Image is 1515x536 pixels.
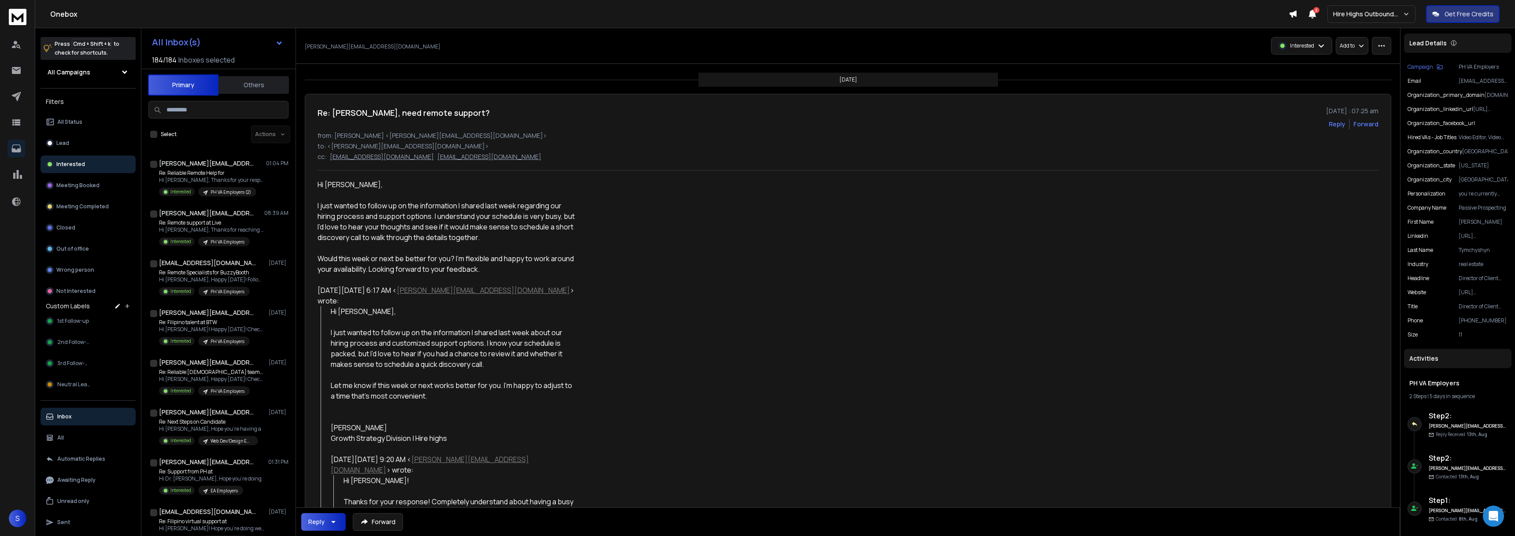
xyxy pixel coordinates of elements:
[41,240,136,258] button: Out of office
[41,471,136,489] button: Awaiting Reply
[57,519,70,526] p: Sent
[46,302,90,311] h3: Custom Labels
[331,306,575,317] div: Hi [PERSON_NAME],
[269,409,288,416] p: [DATE]
[41,282,136,300] button: Not Interested
[159,177,265,184] p: Hi [PERSON_NAME], Thanks for your response!
[1326,107,1378,115] p: [DATE] : 07:25 am
[57,455,105,462] p: Automatic Replies
[56,245,89,252] p: Out of office
[1429,453,1506,463] h6: Step 2 :
[159,468,262,475] p: Re: Support from PH at
[1404,349,1511,368] div: Activities
[1459,317,1508,324] p: [PHONE_NUMBER]
[1408,204,1446,211] p: Company Name
[269,359,288,366] p: [DATE]
[1473,106,1508,113] p: [URL][DOMAIN_NAME]
[1426,5,1500,23] button: Get Free Credits
[41,450,136,468] button: Automatic Replies
[152,55,177,65] span: 184 / 184
[1408,148,1462,155] p: organization_country
[1459,289,1508,296] p: [URL][DOMAIN_NAME]
[264,210,288,217] p: 08:39 AM
[1459,78,1508,85] p: [EMAIL_ADDRESS][DOMAIN_NAME]
[318,179,575,190] div: Hi [PERSON_NAME],
[1459,218,1508,225] p: [PERSON_NAME]
[159,525,265,532] p: Hi [PERSON_NAME]! Hope you're doing well.
[1290,42,1314,49] p: Interested
[1429,507,1506,514] h6: [PERSON_NAME][EMAIL_ADDRESS][DOMAIN_NAME]
[1408,134,1456,141] p: hired VAs - job titles
[56,224,75,231] p: Closed
[159,418,261,425] p: Re: Next Steps on Candidate
[318,200,575,243] div: I just wanted to follow up on the information I shared last week regarding our hiring process and...
[41,134,136,152] button: Lead
[1408,218,1434,225] p: First Name
[57,318,89,325] span: 1st Follow-up
[159,219,265,226] p: Re: Remote support at Live
[1445,10,1493,18] p: Get Free Credits
[1408,331,1418,338] p: size
[57,339,93,346] span: 2nd Follow-up
[1409,393,1506,400] div: |
[159,458,256,466] h1: [PERSON_NAME][EMAIL_ADDRESS][DOMAIN_NAME]
[1333,10,1403,18] p: Hire Highs Outbound Engine
[211,488,238,494] p: EA Employers
[331,422,575,433] div: [PERSON_NAME]
[437,152,541,161] p: [EMAIL_ADDRESS][DOMAIN_NAME]
[56,182,100,189] p: Meeting Booked
[1436,431,1487,438] p: Reply Received
[1459,473,1479,480] span: 13th, Aug
[1408,233,1428,240] p: linkedin
[1409,39,1447,48] p: Lead Details
[9,510,26,527] button: S
[159,226,265,233] p: Hi [PERSON_NAME], Thanks for reaching out!
[1353,120,1378,129] div: Forward
[159,259,256,267] h1: [EMAIL_ADDRESS][DOMAIN_NAME]
[211,388,244,395] p: PH VA Employers
[159,170,265,177] p: Re: Reliable Remote Help for
[1408,120,1475,127] p: organization_facebook_url
[1436,516,1478,522] p: Contacted
[159,376,265,383] p: Hi [PERSON_NAME], Happy [DATE]! Checking in
[1459,331,1508,338] p: 11
[57,118,82,126] p: All Status
[331,433,575,444] div: Growth Strategy Division | Hire highs
[159,319,265,326] p: Re: Filipino talent at BTW
[1329,120,1345,129] button: Reply
[57,498,89,505] p: Unread only
[41,96,136,108] h3: Filters
[1408,261,1428,268] p: industry
[218,75,289,95] button: Others
[159,369,265,376] p: Re: Reliable [DEMOGRAPHIC_DATA] teams at
[41,376,136,393] button: Neutral Leads
[57,360,91,367] span: 3rd Follow-up
[1408,247,1433,254] p: Last Name
[148,74,218,96] button: Primary
[331,454,575,475] div: [DATE][DATE] 9:20 AM < > wrote:
[159,159,256,168] h1: [PERSON_NAME][EMAIL_ADDRESS][DOMAIN_NAME]
[266,160,288,167] p: 01:04 PM
[145,33,290,51] button: All Inbox(s)
[1459,190,1508,197] p: you're currently working with video editors and a quality assurance manager from the [GEOGRAPHIC_...
[9,9,26,25] img: logo
[269,309,288,316] p: [DATE]
[48,68,90,77] h1: All Campaigns
[269,508,288,515] p: [DATE]
[170,437,191,444] p: Interested
[1459,303,1508,310] p: Director of Client Operations
[159,408,256,417] h1: [PERSON_NAME][EMAIL_ADDRESS]
[41,113,136,131] button: All Status
[1485,92,1508,99] p: [DOMAIN_NAME]
[1429,465,1506,472] h6: [PERSON_NAME][EMAIL_ADDRESS][DOMAIN_NAME]
[1408,190,1445,197] p: Personalization
[159,425,261,432] p: Hi [PERSON_NAME], Hope you're having a
[353,513,403,531] button: Forward
[331,327,575,370] div: I just wanted to follow up on the information I shared last week about our hiring process and cus...
[268,458,288,466] p: 01:31 PM
[211,189,251,196] p: PH VA Employers (2)
[1409,392,1426,400] span: 2 Steps
[41,63,136,81] button: All Campaigns
[159,507,256,516] h1: [EMAIL_ADDRESS][DOMAIN_NAME]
